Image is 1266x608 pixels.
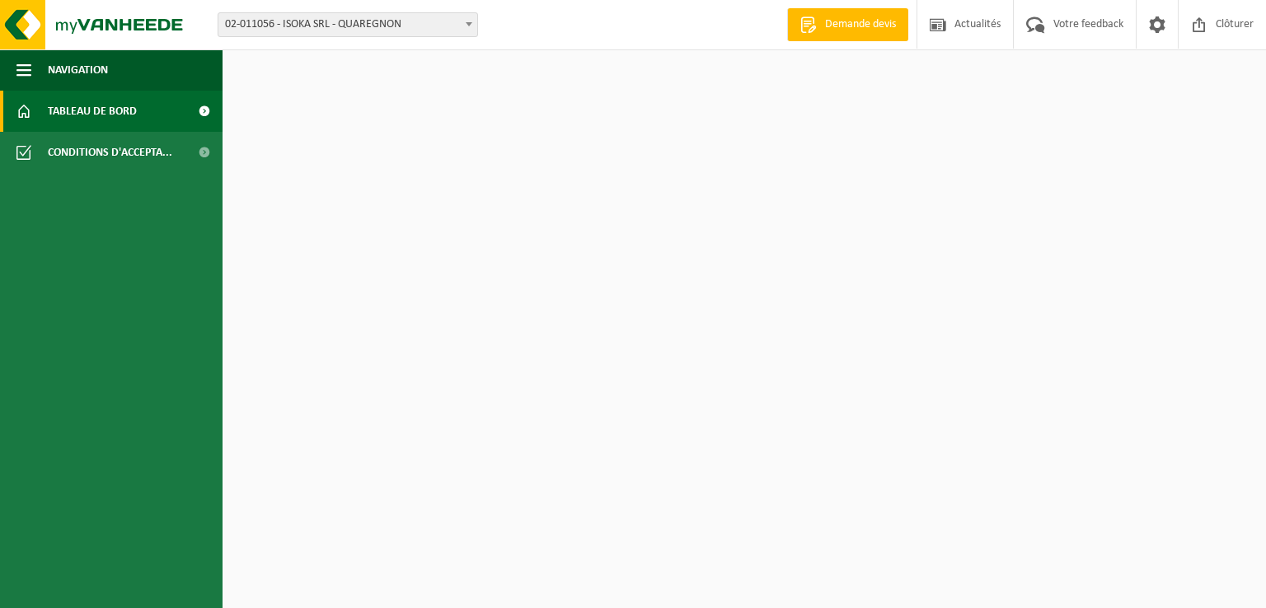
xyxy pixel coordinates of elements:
a: Demande devis [787,8,908,41]
span: 02-011056 - ISOKA SRL - QUAREGNON [218,12,478,37]
span: Demande devis [821,16,900,33]
span: Navigation [48,49,108,91]
span: Conditions d'accepta... [48,132,172,173]
span: 02-011056 - ISOKA SRL - QUAREGNON [218,13,477,36]
span: Tableau de bord [48,91,137,132]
